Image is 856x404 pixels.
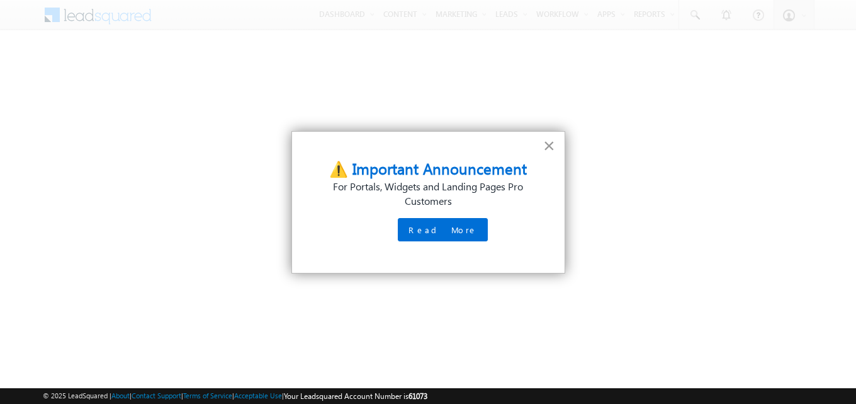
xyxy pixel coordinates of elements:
[183,391,232,400] a: Terms of Service
[320,180,537,208] p: For Portals, Widgets and Landing Pages Pro Customers
[320,159,537,178] p: ⚠️ Important Announcement
[234,391,282,400] a: Acceptable Use
[111,391,130,400] a: About
[132,391,181,400] a: Contact Support
[398,218,488,241] button: Read More
[284,391,427,401] span: Your Leadsquared Account Number is
[43,390,427,402] span: © 2025 LeadSquared | | | | |
[408,391,427,401] span: 61073
[543,136,555,156] button: Close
